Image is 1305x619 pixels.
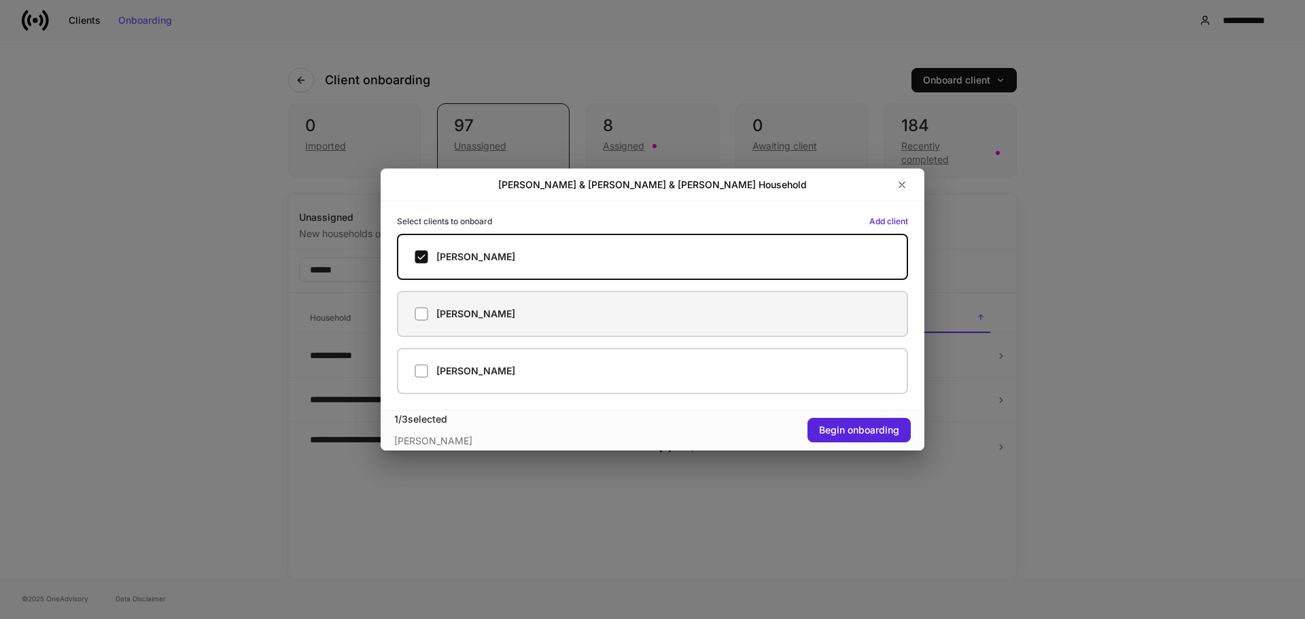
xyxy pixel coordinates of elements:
[394,412,652,426] div: 1 / 3 selected
[436,250,515,264] h5: [PERSON_NAME]
[397,215,492,228] h6: Select clients to onboard
[498,178,807,192] h2: [PERSON_NAME] & [PERSON_NAME] & [PERSON_NAME] Household
[397,291,908,337] label: [PERSON_NAME]
[436,307,515,321] h5: [PERSON_NAME]
[869,217,908,226] button: Add client
[807,418,911,442] button: Begin onboarding
[397,234,908,280] label: [PERSON_NAME]
[394,426,652,448] div: [PERSON_NAME]
[819,425,899,435] div: Begin onboarding
[397,348,908,394] label: [PERSON_NAME]
[436,364,515,378] h5: [PERSON_NAME]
